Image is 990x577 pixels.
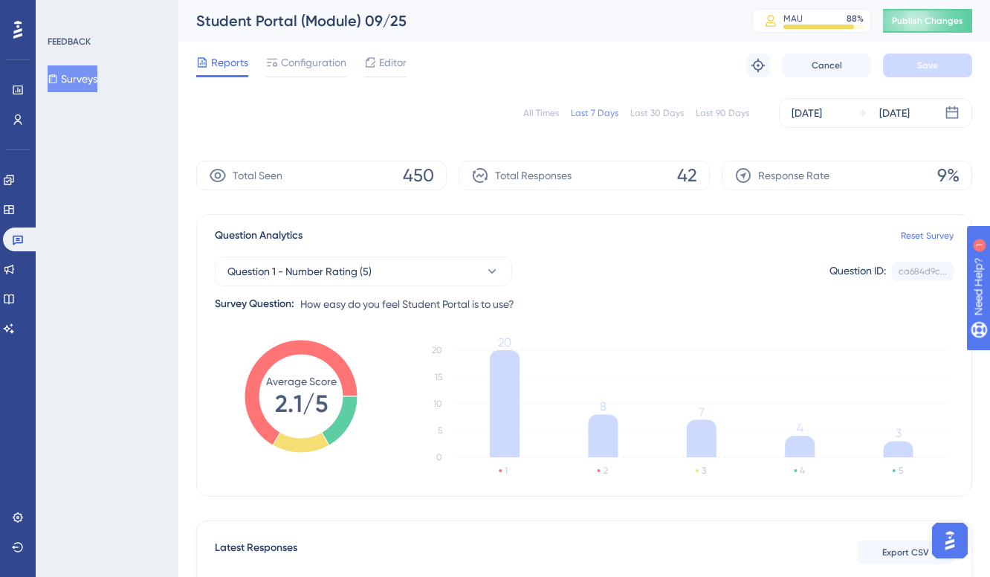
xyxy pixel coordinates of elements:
[600,399,606,413] tspan: 8
[879,104,910,122] div: [DATE]
[379,54,407,71] span: Editor
[899,265,947,277] div: ca684d9c...
[702,465,706,476] text: 3
[196,10,715,31] div: Student Portal (Module) 09/25
[800,465,805,476] text: 4
[227,262,372,280] span: Question 1 - Number Rating (5)
[901,230,954,242] a: Reset Survey
[433,399,442,409] tspan: 10
[215,227,302,245] span: Question Analytics
[758,167,829,184] span: Response Rate
[812,59,842,71] span: Cancel
[48,65,97,92] button: Surveys
[896,426,902,440] tspan: 3
[677,164,697,187] span: 42
[928,518,972,563] iframe: UserGuiding AI Assistant Launcher
[103,7,108,19] div: 1
[505,465,508,476] text: 1
[792,104,822,122] div: [DATE]
[857,541,954,564] button: Export CSV
[604,465,608,476] text: 2
[783,13,803,25] div: MAU
[883,54,972,77] button: Save
[215,257,512,286] button: Question 1 - Number Rating (5)
[699,405,705,419] tspan: 7
[829,262,886,281] div: Question ID:
[917,59,938,71] span: Save
[233,167,282,184] span: Total Seen
[438,425,442,436] tspan: 5
[630,107,684,119] div: Last 30 Days
[48,36,91,48] div: FEEDBACK
[35,4,93,22] span: Need Help?
[883,9,972,33] button: Publish Changes
[432,345,442,355] tspan: 20
[797,421,803,435] tspan: 4
[275,390,328,418] tspan: 2.1/5
[847,13,864,25] div: 88 %
[495,167,572,184] span: Total Responses
[266,375,337,387] tspan: Average Score
[435,372,442,382] tspan: 15
[215,295,294,313] div: Survey Question:
[215,539,297,566] span: Latest Responses
[892,15,963,27] span: Publish Changes
[782,54,871,77] button: Cancel
[937,164,960,187] span: 9%
[281,54,346,71] span: Configuration
[436,452,442,462] tspan: 0
[211,54,248,71] span: Reports
[300,295,514,313] span: How easy do you feel Student Portal is to use?
[403,164,434,187] span: 450
[523,107,559,119] div: All Times
[498,335,511,349] tspan: 20
[899,465,903,476] text: 5
[696,107,749,119] div: Last 90 Days
[882,547,929,558] span: Export CSV
[571,107,618,119] div: Last 7 Days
